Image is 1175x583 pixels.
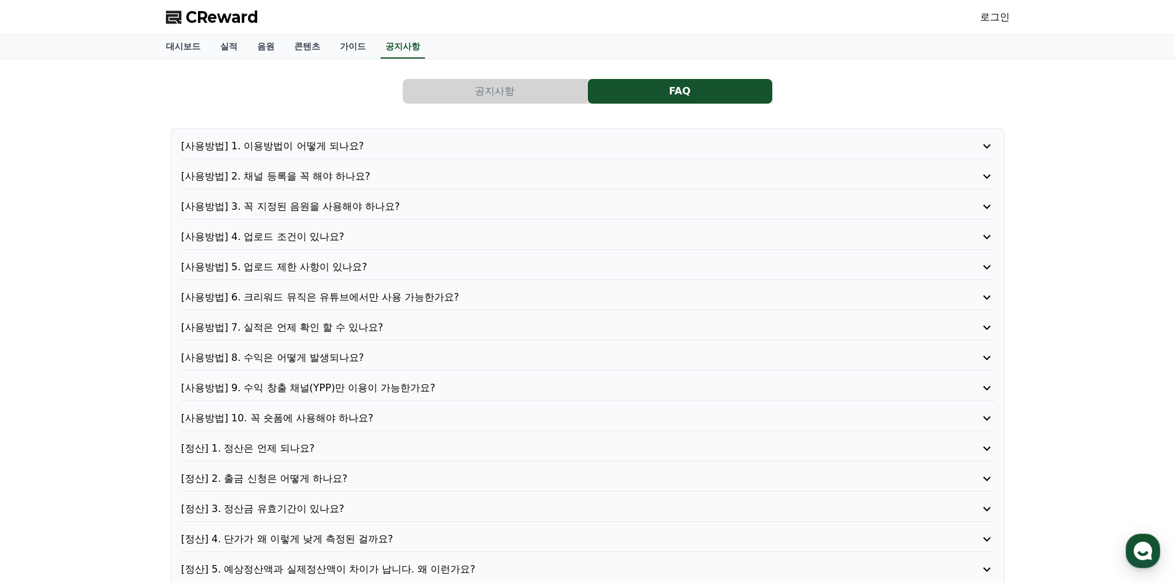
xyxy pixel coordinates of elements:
a: CReward [166,7,258,27]
button: [정산] 2. 출금 신청은 어떻게 하나요? [181,471,994,486]
button: [사용방법] 7. 실적은 언제 확인 할 수 있나요? [181,320,994,335]
a: 공지사항 [381,35,425,59]
button: FAQ [588,79,772,104]
button: [사용방법] 3. 꼭 지정된 음원을 사용해야 하나요? [181,199,994,214]
p: [정산] 2. 출금 신청은 어떻게 하나요? [181,471,930,486]
button: [사용방법] 2. 채널 등록을 꼭 해야 하나요? [181,169,994,184]
button: [정산] 1. 정산은 언제 되나요? [181,441,994,456]
a: 실적 [210,35,247,59]
button: [정산] 5. 예상정산액과 실제정산액이 차이가 납니다. 왜 이런가요? [181,562,994,577]
p: [정산] 4. 단가가 왜 이렇게 낮게 측정된 걸까요? [181,532,930,547]
p: [사용방법] 5. 업로드 제한 사항이 있나요? [181,260,930,275]
p: [사용방법] 3. 꼭 지정된 음원을 사용해야 하나요? [181,199,930,214]
a: 대시보드 [156,35,210,59]
p: [사용방법] 8. 수익은 어떻게 발생되나요? [181,350,930,365]
p: [사용방법] 10. 꼭 숏폼에 사용해야 하나요? [181,411,930,426]
p: [사용방법] 2. 채널 등록을 꼭 해야 하나요? [181,169,930,184]
p: [정산] 3. 정산금 유효기간이 있나요? [181,502,930,516]
a: 공지사항 [403,79,588,104]
p: [정산] 1. 정산은 언제 되나요? [181,441,930,456]
span: 홈 [39,410,46,420]
p: [사용방법] 6. 크리워드 뮤직은 유튜브에서만 사용 가능한가요? [181,290,930,305]
button: [사용방법] 10. 꼭 숏폼에 사용해야 하나요? [181,411,994,426]
button: [사용방법] 5. 업로드 제한 사항이 있나요? [181,260,994,275]
a: 로그인 [980,10,1010,25]
a: 음원 [247,35,284,59]
button: [사용방법] 6. 크리워드 뮤직은 유튜브에서만 사용 가능한가요? [181,290,994,305]
button: [정산] 4. 단가가 왜 이렇게 낮게 측정된 걸까요? [181,532,994,547]
p: [사용방법] 1. 이용방법이 어떻게 되나요? [181,139,930,154]
button: [정산] 3. 정산금 유효기간이 있나요? [181,502,994,516]
p: [사용방법] 7. 실적은 언제 확인 할 수 있나요? [181,320,930,335]
a: 콘텐츠 [284,35,330,59]
button: [사용방법] 8. 수익은 어떻게 발생되나요? [181,350,994,365]
p: [사용방법] 4. 업로드 조건이 있나요? [181,229,930,244]
button: [사용방법] 9. 수익 창출 채널(YPP)만 이용이 가능한가요? [181,381,994,395]
button: [사용방법] 4. 업로드 조건이 있나요? [181,229,994,244]
a: 대화 [81,391,159,422]
span: 설정 [191,410,205,420]
span: CReward [186,7,258,27]
a: 홈 [4,391,81,422]
button: [사용방법] 1. 이용방법이 어떻게 되나요? [181,139,994,154]
button: 공지사항 [403,79,587,104]
a: FAQ [588,79,773,104]
p: [사용방법] 9. 수익 창출 채널(YPP)만 이용이 가능한가요? [181,381,930,395]
a: 설정 [159,391,237,422]
a: 가이드 [330,35,376,59]
p: [정산] 5. 예상정산액과 실제정산액이 차이가 납니다. 왜 이런가요? [181,562,930,577]
span: 대화 [113,410,128,420]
